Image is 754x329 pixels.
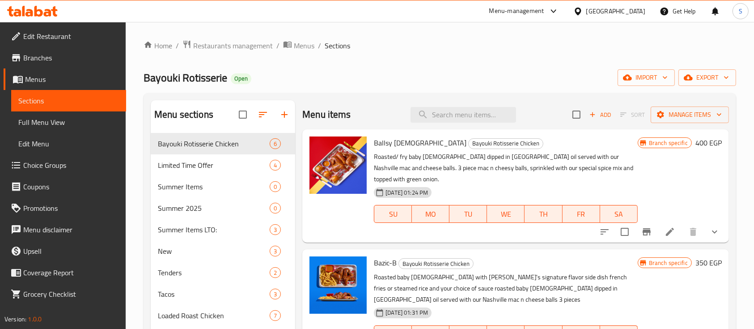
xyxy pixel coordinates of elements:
a: Home [144,40,172,51]
span: Add item [586,108,614,122]
span: Select section first [614,108,651,122]
span: Bayouki Rotisserie Chicken [158,138,270,149]
span: 3 [270,226,280,234]
span: Full Menu View [18,117,119,128]
li: / [276,40,280,51]
button: TH [525,205,562,223]
span: Version: [4,313,26,325]
a: Choice Groups [4,154,126,176]
span: Branch specific [645,259,691,267]
span: Bayouki Rotisserie Chicken [469,138,543,149]
img: Ballsy chick [309,137,367,194]
span: Limited Time Offer [158,160,270,171]
a: Coverage Report [4,262,126,283]
span: 0 [270,204,280,213]
span: Summer Items [158,181,270,192]
div: Summer Items0 [151,176,295,197]
svg: Show Choices [709,226,720,237]
span: 0 [270,183,280,191]
span: Summer Items LTO: [158,224,270,235]
span: SA [604,208,634,221]
span: 2 [270,269,280,277]
span: 1.0.0 [28,313,42,325]
span: export [686,72,729,83]
span: S [739,6,742,16]
div: Menu-management [489,6,544,17]
div: New [158,246,270,256]
input: search [411,107,516,123]
span: Menu disclaimer [23,224,119,235]
span: Tenders [158,267,270,278]
h2: Menu sections [154,108,213,121]
span: Bayouki Rotisserie Chicken [399,259,473,269]
div: New3 [151,240,295,262]
div: items [270,181,281,192]
button: sort-choices [594,221,615,243]
span: Choice Groups [23,160,119,171]
div: [GEOGRAPHIC_DATA] [586,6,645,16]
div: items [270,224,281,235]
div: Open [231,73,251,84]
li: / [318,40,321,51]
span: Sections [325,40,350,51]
div: Tacos [158,289,270,299]
div: Summer Items LTO:3 [151,219,295,240]
h2: Menu items [302,108,351,121]
a: Menus [4,68,126,90]
a: Menus [283,40,314,51]
span: FR [566,208,597,221]
p: Roasted/ fry baby [DEMOGRAPHIC_DATA] dipped in [GEOGRAPHIC_DATA] oil served with our Nashville ma... [374,151,637,185]
div: Summer 2025 [158,203,270,214]
button: SA [600,205,638,223]
div: items [270,289,281,299]
button: show more [704,221,725,243]
div: items [270,246,281,256]
span: Bazic-B [374,256,397,269]
span: 3 [270,247,280,256]
button: Manage items [651,107,729,123]
span: TU [453,208,483,221]
div: Bayouki Rotisserie Chicken [398,258,474,269]
button: import [618,69,675,86]
div: Loaded Roast Chicken7 [151,305,295,326]
div: items [270,138,281,149]
span: [DATE] 01:31 PM [382,308,432,317]
h6: 400 EGP [695,137,722,149]
span: WE [491,208,521,221]
span: MO [415,208,446,221]
button: FR [563,205,600,223]
a: Full Menu View [11,111,126,133]
span: Select all sections [233,105,252,124]
span: import [625,72,668,83]
a: Restaurants management [182,40,273,51]
div: Tenders2 [151,262,295,283]
span: Upsell [23,246,119,256]
span: 4 [270,161,280,170]
a: Upsell [4,240,126,262]
span: Manage items [658,109,722,120]
img: Bazic-B [309,256,367,314]
span: SU [378,208,408,221]
span: Menus [294,40,314,51]
span: Promotions [23,203,119,214]
a: Menu disclaimer [4,219,126,240]
span: Coverage Report [23,267,119,278]
span: Loaded Roast Chicken [158,310,270,321]
button: Add [586,108,614,122]
a: Coupons [4,176,126,197]
span: Bayouki Rotisserie [144,68,227,88]
a: Edit Restaurant [4,26,126,47]
span: 6 [270,140,280,148]
span: Edit Menu [18,138,119,149]
span: Add [588,110,612,120]
a: Branches [4,47,126,68]
nav: breadcrumb [144,40,736,51]
h6: 350 EGP [695,256,722,269]
div: Bayouki Rotisserie Chicken [468,138,543,149]
div: items [270,267,281,278]
button: WE [487,205,525,223]
span: Branch specific [645,139,691,147]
